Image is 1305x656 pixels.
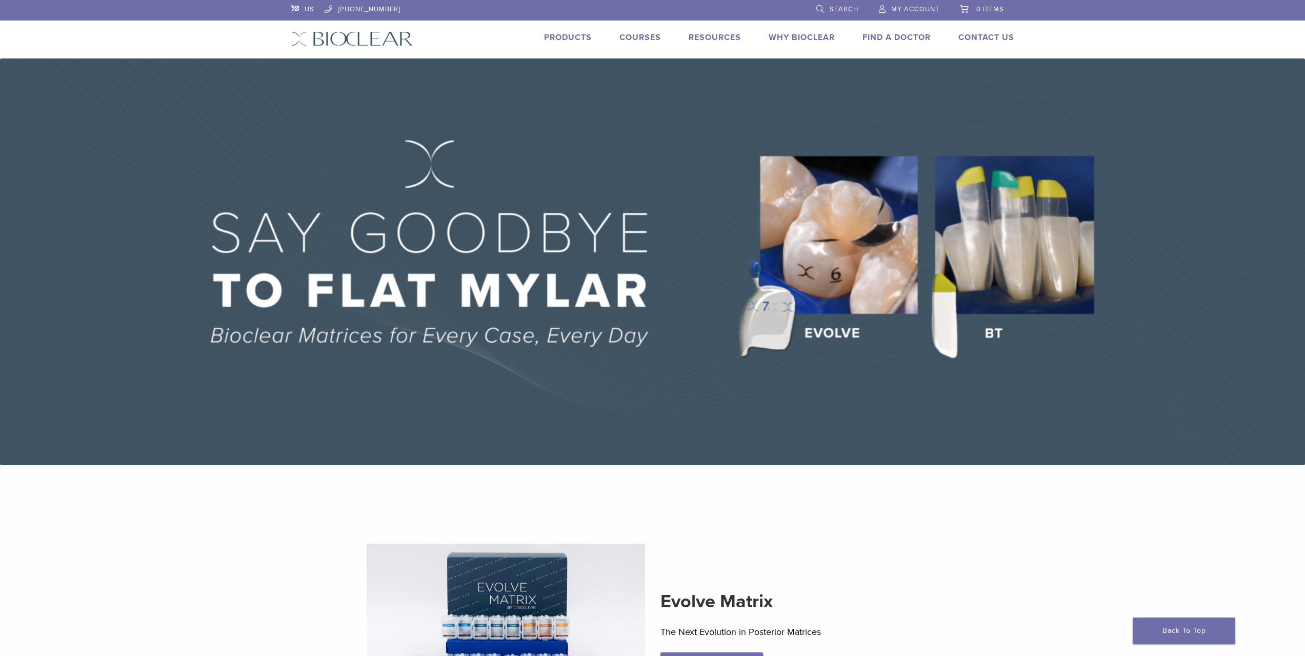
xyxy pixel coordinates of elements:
a: Why Bioclear [769,32,835,43]
a: Back To Top [1133,618,1235,644]
a: Products [544,32,592,43]
a: Find A Doctor [862,32,931,43]
a: Contact Us [958,32,1014,43]
img: Bioclear [291,31,413,46]
p: The Next Evolution in Posterior Matrices [660,624,939,640]
span: 0 items [976,5,1004,13]
a: Resources [689,32,741,43]
span: Search [830,5,858,13]
h2: Evolve Matrix [660,589,939,614]
a: Courses [619,32,661,43]
span: My Account [891,5,939,13]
